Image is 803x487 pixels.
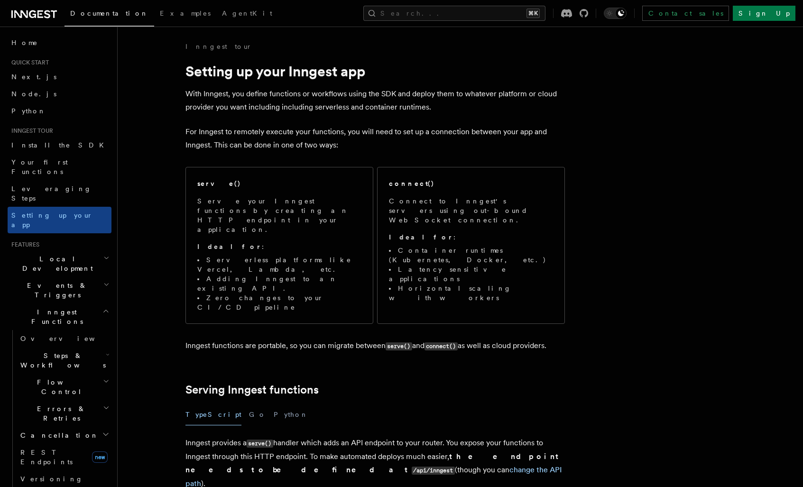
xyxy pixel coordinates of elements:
[17,377,103,396] span: Flow Control
[20,335,118,342] span: Overview
[185,339,565,353] p: Inngest functions are portable, so you can migrate between and as well as cloud providers.
[17,431,99,440] span: Cancellation
[222,9,272,17] span: AgentKit
[8,59,49,66] span: Quick start
[65,3,154,27] a: Documentation
[197,243,262,250] strong: Ideal for
[642,6,729,21] a: Contact sales
[8,207,111,233] a: Setting up your app
[20,475,83,483] span: Versioning
[185,63,565,80] h1: Setting up your Inngest app
[197,196,361,234] p: Serve your Inngest functions by creating an HTTP endpoint in your application.
[197,179,241,188] h2: serve()
[11,185,92,202] span: Leveraging Steps
[8,137,111,154] a: Install the SDK
[733,6,795,21] a: Sign Up
[8,127,53,135] span: Inngest tour
[197,242,361,251] p: :
[8,85,111,102] a: Node.js
[185,167,373,324] a: serve()Serve your Inngest functions by creating an HTTP endpoint in your application.Ideal for:Se...
[389,179,434,188] h2: connect()
[185,87,565,114] p: With Inngest, you define functions or workflows using the SDK and deploy them to whatever platfor...
[154,3,216,26] a: Examples
[17,400,111,427] button: Errors & Retries
[197,293,361,312] li: Zero changes to your CI/CD pipeline
[70,9,148,17] span: Documentation
[8,303,111,330] button: Inngest Functions
[389,246,553,265] li: Container runtimes (Kubernetes, Docker, etc.)
[185,404,241,425] button: TypeScript
[11,107,46,115] span: Python
[389,265,553,284] li: Latency sensitive applications
[274,404,308,425] button: Python
[8,154,111,180] a: Your first Functions
[216,3,278,26] a: AgentKit
[604,8,627,19] button: Toggle dark mode
[425,342,458,350] code: connect()
[197,255,361,274] li: Serverless platforms like Vercel, Lambda, etc.
[8,102,111,119] a: Python
[20,449,73,466] span: REST Endpoints
[17,444,111,470] a: REST Endpointsnew
[8,241,39,248] span: Features
[11,211,93,229] span: Setting up your app
[92,451,108,463] span: new
[17,404,103,423] span: Errors & Retries
[8,277,111,303] button: Events & Triggers
[389,196,553,225] p: Connect to Inngest's servers using out-bound WebSocket connection.
[8,180,111,207] a: Leveraging Steps
[8,68,111,85] a: Next.js
[8,307,102,326] span: Inngest Functions
[8,250,111,277] button: Local Development
[197,274,361,293] li: Adding Inngest to an existing API.
[389,284,553,303] li: Horizontal scaling with workers
[247,440,273,448] code: serve()
[17,427,111,444] button: Cancellation
[377,167,565,324] a: connect()Connect to Inngest's servers using out-bound WebSocket connection.Ideal for:Container ru...
[17,347,111,374] button: Steps & Workflows
[11,158,68,175] span: Your first Functions
[11,90,56,98] span: Node.js
[389,233,453,241] strong: Ideal for
[11,73,56,81] span: Next.js
[160,9,211,17] span: Examples
[8,281,103,300] span: Events & Triggers
[185,125,565,152] p: For Inngest to remotely execute your functions, you will need to set up a connection between your...
[412,467,455,475] code: /api/inngest
[11,38,38,47] span: Home
[17,374,111,400] button: Flow Control
[11,141,110,149] span: Install the SDK
[17,330,111,347] a: Overview
[185,383,319,396] a: Serving Inngest functions
[17,351,106,370] span: Steps & Workflows
[526,9,540,18] kbd: ⌘K
[389,232,553,242] p: :
[185,42,252,51] a: Inngest tour
[386,342,412,350] code: serve()
[8,254,103,273] span: Local Development
[363,6,545,21] button: Search...⌘K
[8,34,111,51] a: Home
[249,404,266,425] button: Go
